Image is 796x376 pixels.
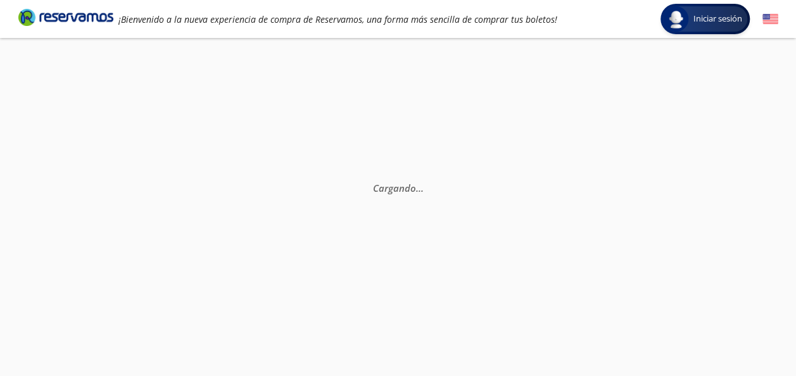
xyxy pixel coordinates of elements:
span: . [416,182,419,194]
a: Brand Logo [18,8,113,30]
span: Iniciar sesión [688,13,747,25]
span: . [419,182,421,194]
em: Cargando [373,182,424,194]
button: English [762,11,778,27]
span: . [421,182,424,194]
i: Brand Logo [18,8,113,27]
em: ¡Bienvenido a la nueva experiencia de compra de Reservamos, una forma más sencilla de comprar tus... [118,13,557,25]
